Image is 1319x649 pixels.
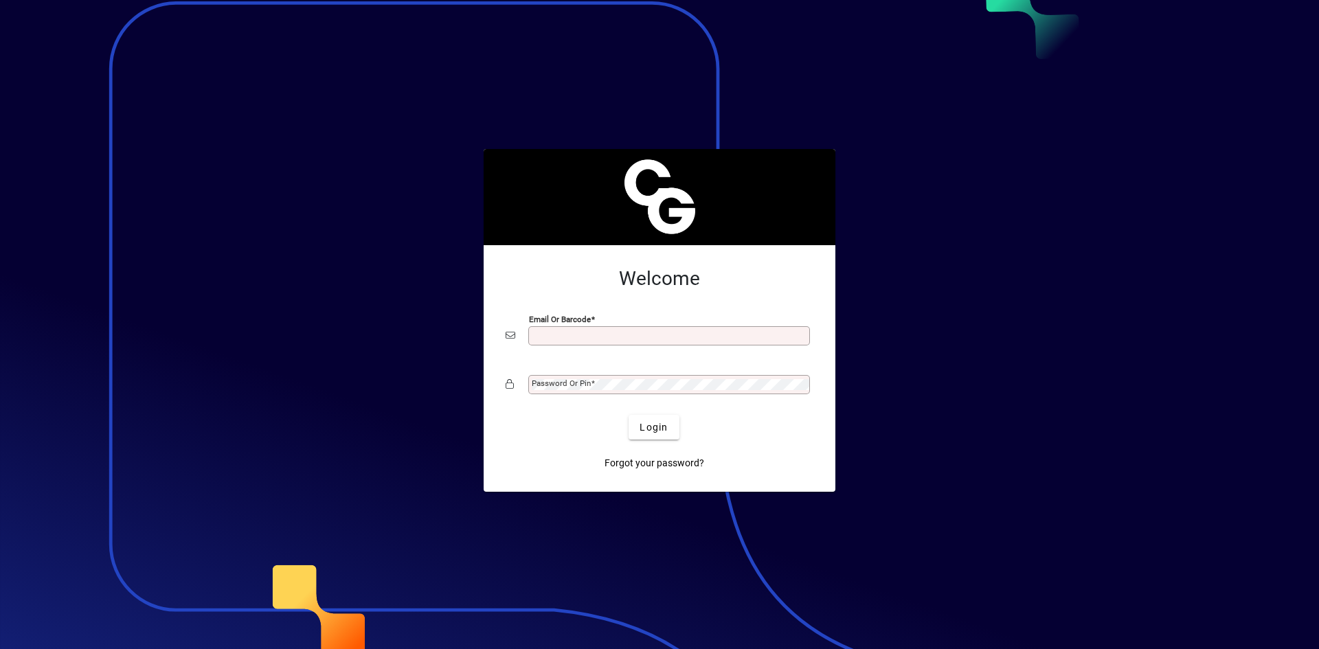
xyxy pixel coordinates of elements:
span: Login [640,420,668,435]
mat-label: Password or Pin [532,378,591,388]
mat-label: Email or Barcode [529,315,591,324]
h2: Welcome [506,267,813,291]
a: Forgot your password? [599,451,710,475]
button: Login [629,415,679,440]
span: Forgot your password? [605,456,704,470]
